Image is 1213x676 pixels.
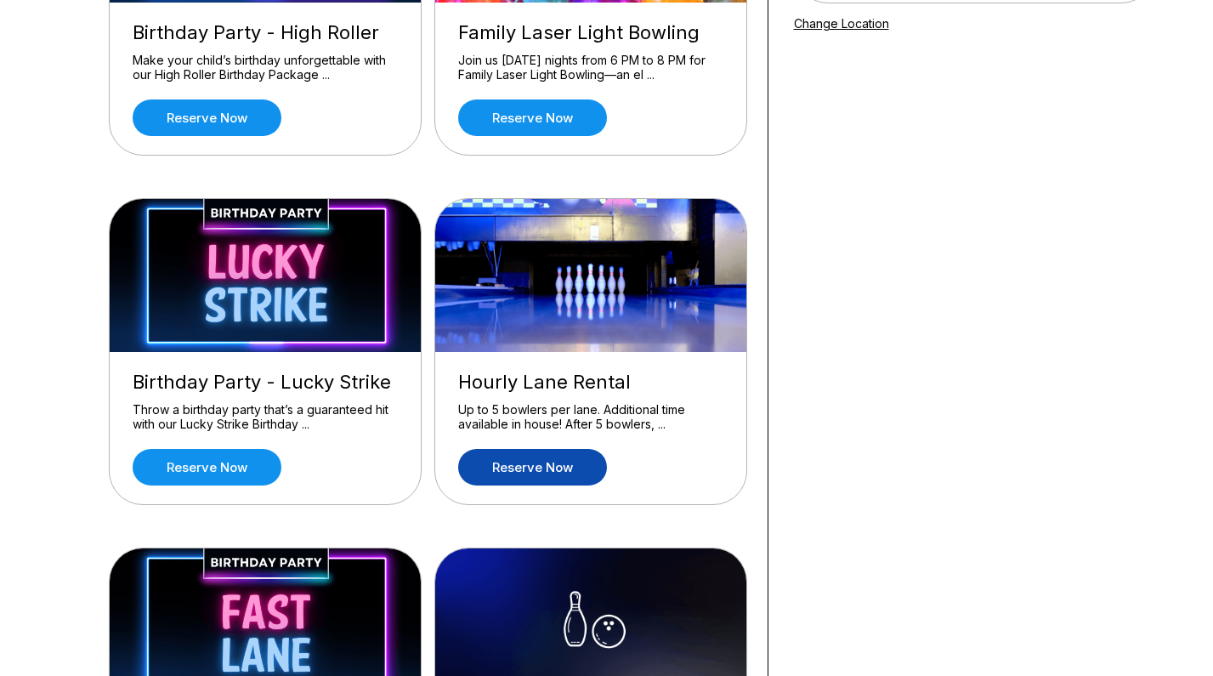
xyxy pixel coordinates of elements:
div: Birthday Party - High Roller [133,21,398,44]
img: Hourly Lane Rental [435,199,748,352]
img: Birthday Party - Lucky Strike [110,199,422,352]
a: Reserve now [133,449,281,486]
a: Reserve now [458,99,607,136]
div: Hourly Lane Rental [458,371,723,394]
a: Reserve now [458,449,607,486]
div: Family Laser Light Bowling [458,21,723,44]
div: Join us [DATE] nights from 6 PM to 8 PM for Family Laser Light Bowling—an el ... [458,53,723,82]
a: Reserve now [133,99,281,136]
div: Throw a birthday party that’s a guaranteed hit with our Lucky Strike Birthday ... [133,402,398,432]
a: Change Location [794,16,889,31]
div: Up to 5 bowlers per lane. Additional time available in house! After 5 bowlers, ... [458,402,723,432]
div: Birthday Party - Lucky Strike [133,371,398,394]
div: Make your child’s birthday unforgettable with our High Roller Birthday Package ... [133,53,398,82]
